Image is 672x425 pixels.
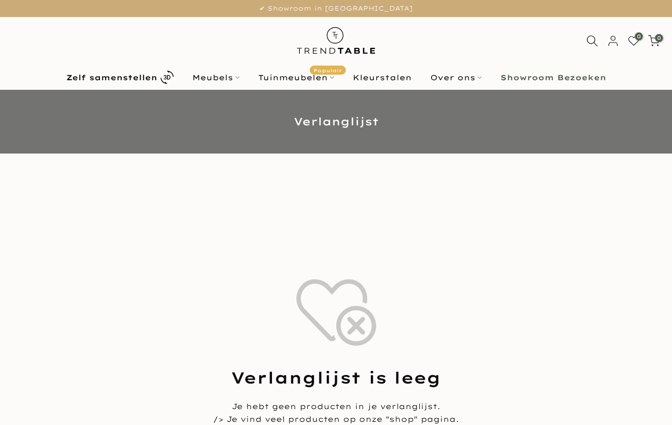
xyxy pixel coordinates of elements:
b: Zelf samenstellen [66,74,157,81]
p: ✔ Showroom in [GEOGRAPHIC_DATA] [13,3,659,14]
a: Over ons [421,71,491,84]
a: 0 [648,35,660,47]
a: Meubels [183,71,249,84]
a: Zelf samenstellen [57,68,183,87]
a: TuinmeubelenPopulair [249,71,343,84]
span: 0 [655,34,663,42]
h4: Verlanglijst is leeg [25,367,647,388]
b: Showroom Bezoeken [500,74,606,81]
a: Kleurstalen [343,71,421,84]
h1: Verlanglijst [25,116,647,127]
img: trend-table [290,17,382,64]
a: 0 [628,35,640,47]
span: 0 [635,32,643,40]
span: Populair [310,65,346,74]
a: Showroom Bezoeken [491,71,615,84]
